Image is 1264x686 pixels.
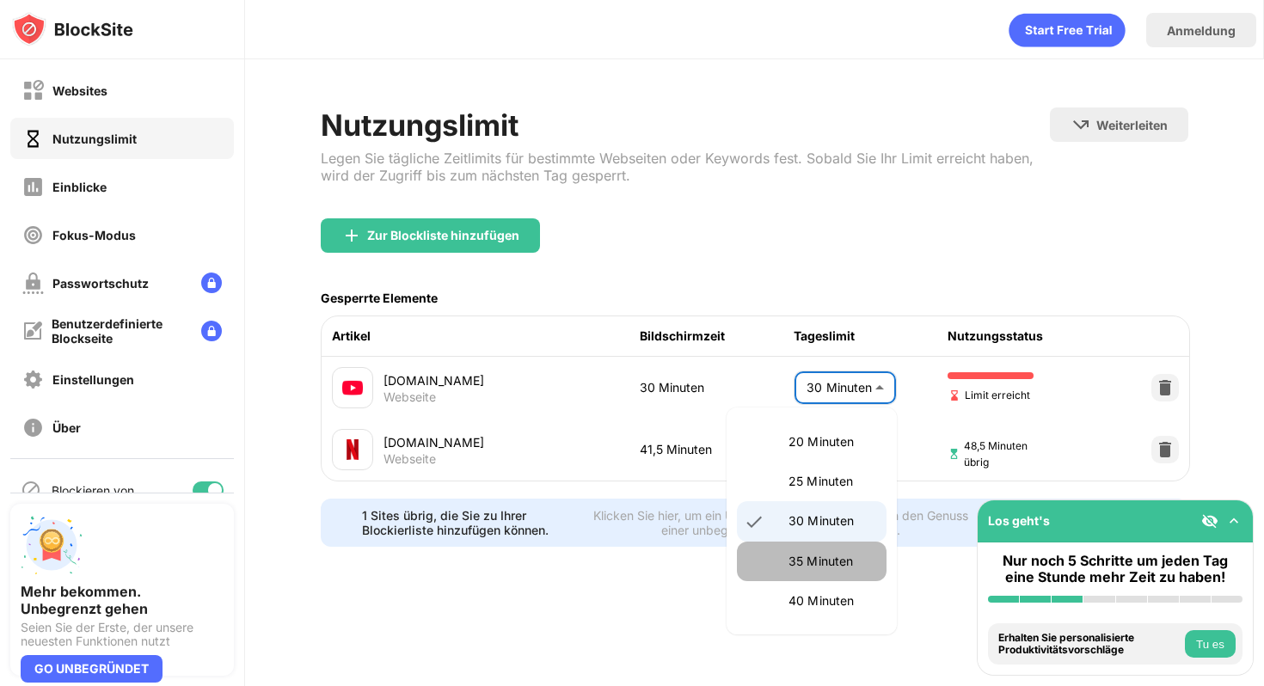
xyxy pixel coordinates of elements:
[788,634,854,648] font: 45 Minuten
[788,513,855,528] font: 30 Minuten
[788,474,854,488] font: 25 Minuten
[788,434,855,449] font: 20 Minuten
[788,593,855,608] font: 40 Minuten
[788,554,854,568] font: 35 Minuten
